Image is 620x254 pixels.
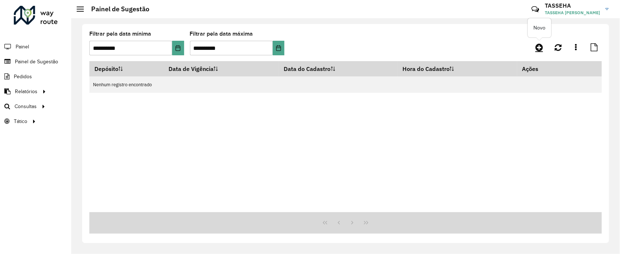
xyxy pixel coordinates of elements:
[545,9,600,16] span: TASSEHA [PERSON_NAME]
[528,18,551,37] div: Novo
[15,58,58,66] span: Painel de Sugestão
[14,73,32,80] span: Pedidos
[545,2,600,9] h3: TASSEHA
[89,76,602,93] td: Nenhum registro encontrado
[164,61,279,76] th: Data de Vigência
[273,41,285,55] button: Choose Date
[84,5,149,13] h2: Painel de Sugestão
[527,1,543,17] a: Contato Rápido
[15,103,37,110] span: Consultas
[14,118,27,125] span: Tático
[398,61,517,76] th: Hora do Cadastro
[517,61,561,76] th: Ações
[15,88,37,95] span: Relatórios
[279,61,398,76] th: Data do Cadastro
[89,61,164,76] th: Depósito
[16,43,29,51] span: Painel
[190,29,253,38] label: Filtrar pela data máxima
[172,41,184,55] button: Choose Date
[89,29,151,38] label: Filtrar pela data mínima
